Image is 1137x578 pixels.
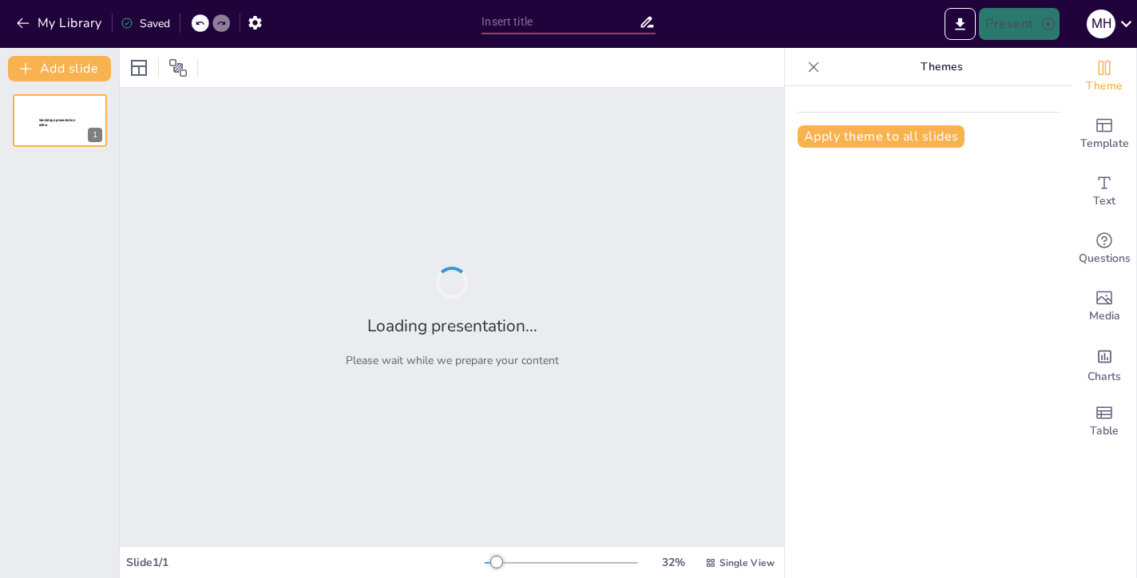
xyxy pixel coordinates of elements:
[168,58,188,77] span: Position
[719,556,775,569] span: Single View
[88,128,102,142] div: 1
[1087,10,1115,38] div: m h
[1086,77,1123,95] span: Theme
[1072,48,1136,105] div: Change the overall theme
[945,8,976,40] button: Export to PowerPoint
[826,48,1056,86] p: Themes
[1072,278,1136,335] div: Add images, graphics, shapes or video
[654,555,692,570] div: 32 %
[8,56,111,81] button: Add slide
[1072,393,1136,450] div: Add a table
[346,353,559,368] p: Please wait while we prepare your content
[979,8,1059,40] button: Present
[481,10,638,34] input: Insert title
[1093,192,1115,210] span: Text
[367,315,537,337] h2: Loading presentation...
[1072,105,1136,163] div: Add ready made slides
[1072,163,1136,220] div: Add text boxes
[1072,335,1136,393] div: Add charts and graphs
[1072,220,1136,278] div: Get real-time input from your audience
[12,10,109,36] button: My Library
[1087,368,1121,386] span: Charts
[1079,250,1131,267] span: Questions
[798,125,965,148] button: Apply theme to all slides
[1089,307,1120,325] span: Media
[1080,135,1129,152] span: Template
[13,94,107,147] div: 1
[126,555,485,570] div: Slide 1 / 1
[126,55,152,81] div: Layout
[1087,8,1115,40] button: m h
[39,118,75,127] span: Sendsteps presentation editor
[1090,422,1119,440] span: Table
[121,16,170,31] div: Saved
